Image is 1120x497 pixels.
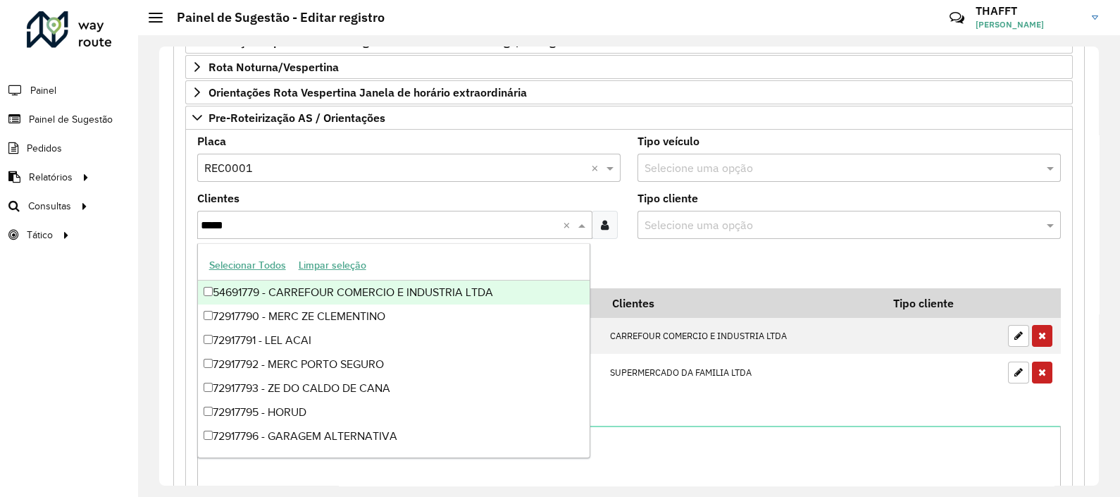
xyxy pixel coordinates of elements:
[27,141,62,156] span: Pedidos
[563,216,575,233] span: Clear all
[197,190,239,207] label: Clientes
[185,106,1073,130] a: Pre-Roteirização AS / Orientações
[197,133,226,149] label: Placa
[30,83,56,98] span: Painel
[203,254,292,276] button: Selecionar Todos
[197,243,590,458] ng-dropdown-panel: Options list
[942,3,972,33] a: Contato Rápido
[185,80,1073,104] a: Orientações Rota Vespertina Janela de horário extraordinária
[209,61,339,73] span: Rota Noturna/Vespertina
[198,281,590,305] div: 54691779 - CARREFOUR COMERCIO E INDUSTRIA LTDA
[976,18,1081,31] span: [PERSON_NAME]
[28,199,71,214] span: Consultas
[292,254,373,276] button: Limpar seleção
[602,354,883,391] td: SUPERMERCADO DA FAMILIA LTDA
[198,400,590,424] div: 72917795 - HORUD
[209,112,385,123] span: Pre-Roteirização AS / Orientações
[198,424,590,448] div: 72917796 - GARAGEM ALTERNATIVA
[976,4,1081,18] h3: THAFFT
[198,305,590,329] div: 72917790 - MERC ZE CLEMENTINO
[602,288,883,318] th: Clientes
[637,133,699,149] label: Tipo veículo
[198,329,590,352] div: 72917791 - LEL ACAI
[29,112,113,127] span: Painel de Sugestão
[602,318,883,355] td: CARREFOUR COMERCIO E INDUSTRIA LTDA
[185,55,1073,79] a: Rota Noturna/Vespertina
[637,190,698,207] label: Tipo cliente
[27,228,53,243] span: Tático
[591,159,603,176] span: Clear all
[198,376,590,400] div: 72917793 - ZE DO CALDO DE CANA
[209,87,527,98] span: Orientações Rota Vespertina Janela de horário extraordinária
[198,352,590,376] div: 72917792 - MERC PORTO SEGURO
[209,36,562,47] span: Restrições Spot: Forma de Pagamento e Perfil de Descarga/Entrega
[29,170,73,185] span: Relatórios
[198,448,590,472] div: 72917797 - ESTACaO DAS DIVAS
[883,288,1000,318] th: Tipo cliente
[163,10,385,25] h2: Painel de Sugestão - Editar registro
